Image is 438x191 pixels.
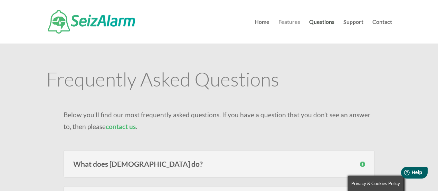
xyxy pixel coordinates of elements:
a: Support [343,19,363,44]
a: Questions [309,19,334,44]
p: Below you’ll find our most frequently asked questions. If you have a question that you don’t see ... [64,109,375,133]
h1: Frequently Asked Questions [46,69,392,92]
iframe: Help widget launcher [377,164,430,183]
a: Contact [372,19,392,44]
h3: What does [DEMOGRAPHIC_DATA] do? [73,160,365,167]
img: SeizAlarm [48,10,135,34]
span: Privacy & Cookies Policy [351,181,400,186]
a: Features [278,19,300,44]
a: Home [255,19,269,44]
a: contact us [106,122,136,130]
